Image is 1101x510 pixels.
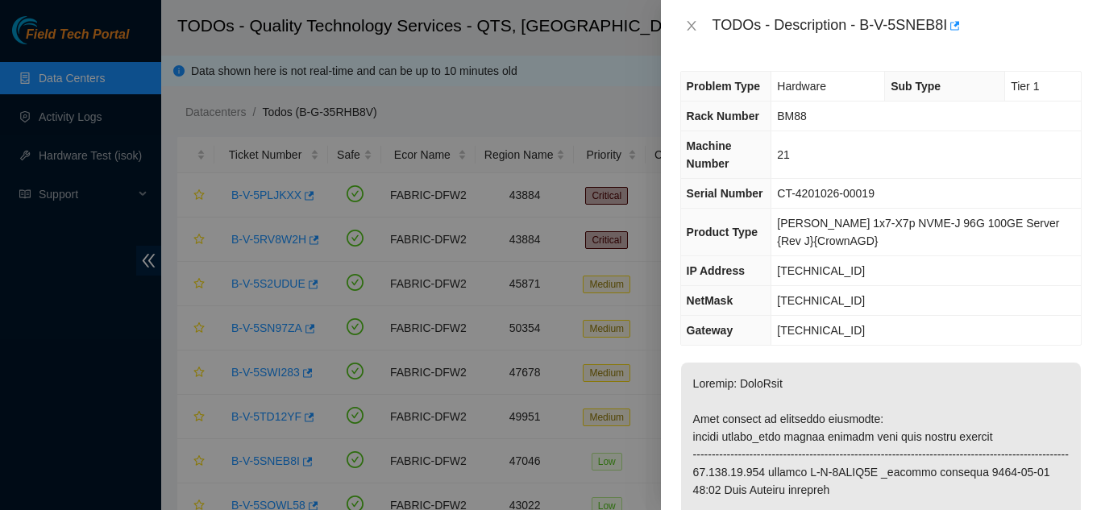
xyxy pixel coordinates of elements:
span: 21 [777,148,790,161]
span: Gateway [687,324,733,337]
span: Serial Number [687,187,763,200]
span: NetMask [687,294,733,307]
span: Tier 1 [1011,80,1039,93]
span: close [685,19,698,32]
span: Machine Number [687,139,732,170]
div: TODOs - Description - B-V-5SNEB8I [713,13,1082,39]
span: [TECHNICAL_ID] [777,264,865,277]
span: Sub Type [891,80,941,93]
span: Rack Number [687,110,759,122]
span: IP Address [687,264,745,277]
span: [TECHNICAL_ID] [777,294,865,307]
span: Product Type [687,226,758,238]
span: [TECHNICAL_ID] [777,324,865,337]
span: Hardware [777,80,826,93]
span: CT-4201026-00019 [777,187,875,200]
span: BM88 [777,110,807,122]
span: [PERSON_NAME] 1x7-X7p NVME-J 96G 100GE Server {Rev J}{CrownAGD} [777,217,1059,247]
span: Problem Type [687,80,761,93]
button: Close [680,19,703,34]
